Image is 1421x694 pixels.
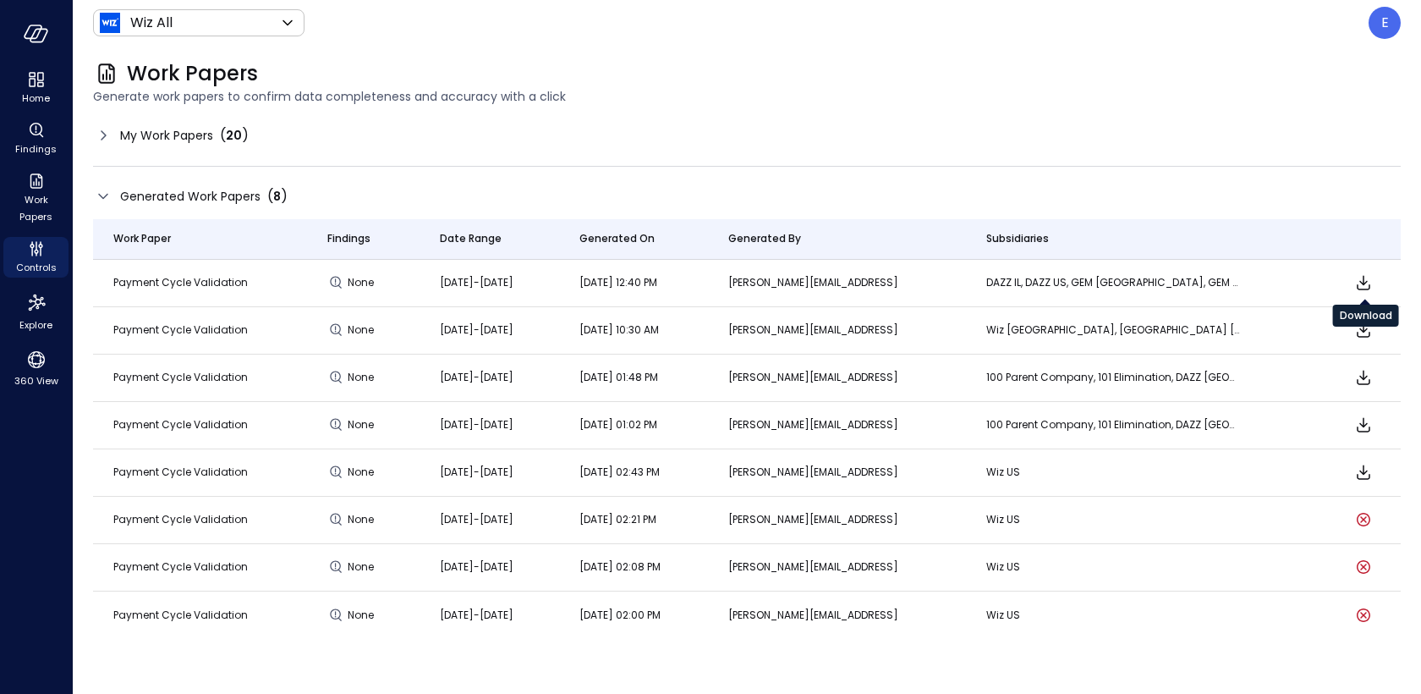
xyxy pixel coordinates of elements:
[986,607,1240,624] p: Wiz US
[348,274,378,291] span: None
[113,230,171,247] span: Work Paper
[440,370,513,384] span: [DATE]-[DATE]
[113,417,248,432] span: Payment Cycle Validation
[579,322,659,337] span: [DATE] 10:30 AM
[348,464,378,481] span: None
[3,345,69,391] div: 360 View
[348,322,378,339] span: None
[986,369,1240,386] p: 100 Parent Company, 101 Elimination, DAZZ IL, DAZZ US, DAZZ US ELIM, GEM IL, GEM US, GEM US ELIM,...
[440,322,513,337] span: [DATE]-[DATE]
[728,464,946,481] p: [PERSON_NAME][EMAIL_ADDRESS]
[579,512,656,526] span: [DATE] 02:21 PM
[440,230,502,247] span: Date Range
[986,511,1240,528] p: Wiz US
[1381,13,1389,33] p: E
[14,372,58,389] span: 360 View
[579,275,657,289] span: [DATE] 12:40 PM
[113,465,248,479] span: Payment Cycle Validation
[10,191,62,225] span: Work Papers
[3,169,69,227] div: Work Papers
[579,608,661,622] span: [DATE] 02:00 PM
[986,274,1240,291] p: DAZZ IL, DAZZ US, GEM IL, GEM US, WIZ AUSTRALIA, WIZ CLOUD CANADA, Wiz US, WIZ NETHERLANDS, WIZ J...
[348,416,378,433] span: None
[1353,367,1374,388] span: Download
[16,259,57,276] span: Controls
[120,187,261,206] span: Generated Work Papers
[267,186,288,207] div: ( )
[113,275,248,289] span: Payment Cycle Validation
[1353,509,1374,530] button: Work paper generation failed
[348,369,378,386] span: None
[440,559,513,574] span: [DATE]-[DATE]
[348,559,378,576] span: None
[127,60,258,87] span: Work Papers
[728,416,946,433] p: [PERSON_NAME][EMAIL_ADDRESS]
[440,417,513,432] span: [DATE]-[DATE]
[15,140,57,157] span: Findings
[1353,605,1374,625] button: Work paper generation failed
[986,230,1049,247] span: Subsidiaries
[1353,557,1374,577] button: Work paper generation failed
[93,87,1401,106] span: Generate work papers to confirm data completeness and accuracy with a click
[3,118,69,159] div: Findings
[1369,7,1401,39] div: Eleanor Yehudai
[1353,462,1374,482] span: Download
[728,322,946,339] p: [PERSON_NAME][EMAIL_ADDRESS]
[3,288,69,335] div: Explore
[100,13,120,33] img: Icon
[120,126,213,145] span: My Work Papers
[440,512,513,526] span: [DATE]-[DATE]
[579,417,657,432] span: [DATE] 01:02 PM
[348,607,378,624] span: None
[728,230,801,247] span: Generated By
[1353,273,1374,293] span: Download
[579,559,661,574] span: [DATE] 02:08 PM
[226,127,242,144] span: 20
[728,369,946,386] p: [PERSON_NAME][EMAIL_ADDRESS]
[3,237,69,278] div: Controls
[986,464,1240,481] p: Wiz US
[348,511,378,528] span: None
[1333,305,1399,327] div: Download
[113,370,248,384] span: Payment Cycle Validation
[440,465,513,479] span: [DATE]-[DATE]
[728,607,946,624] p: [PERSON_NAME][EMAIL_ADDRESS]
[113,512,248,526] span: Payment Cycle Validation
[986,416,1240,433] p: 100 Parent Company, 101 Elimination, DAZZ IL, DAZZ US, DAZZ US ELIM, GEM IL, GEM US, GEM US ELIM,...
[113,608,248,622] span: Payment Cycle Validation
[130,13,173,33] p: Wiz All
[728,511,946,528] p: [PERSON_NAME][EMAIL_ADDRESS]
[1353,320,1374,340] span: Download
[1353,415,1374,435] span: Download
[440,608,513,622] span: [DATE]-[DATE]
[220,125,249,146] div: ( )
[579,465,660,479] span: [DATE] 02:43 PM
[579,230,655,247] span: Generated On
[113,322,248,337] span: Payment Cycle Validation
[22,90,50,107] span: Home
[728,274,946,291] p: [PERSON_NAME][EMAIL_ADDRESS]
[273,188,281,205] span: 8
[986,559,1240,576] p: Wiz US
[19,317,52,333] span: Explore
[986,322,1240,339] p: Wiz US, WIZ NETHERLANDS, WIZ JAPAN, WIZ INDIA, WIZ GERMANY, WIZ CLOUD LTD, WIZ CLOUD LIMITED- UK,...
[440,275,513,289] span: [DATE]-[DATE]
[579,370,658,384] span: [DATE] 01:48 PM
[113,559,248,574] span: Payment Cycle Validation
[327,230,370,247] span: Findings
[3,68,69,108] div: Home
[728,559,946,576] p: [PERSON_NAME][EMAIL_ADDRESS]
